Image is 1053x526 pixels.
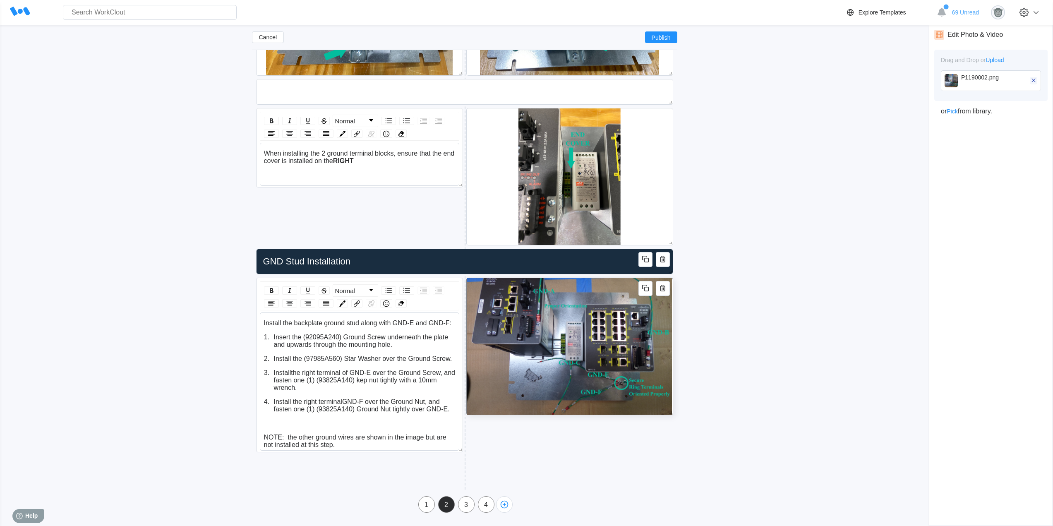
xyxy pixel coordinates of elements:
span: When installing the 2 ground terminal blocks, ensure that the end cover is installed on the [264,150,456,164]
span: 93825A140 [319,377,353,384]
div: 3 [458,501,474,509]
div: Unlink [366,299,377,307]
div: Justify [319,130,333,138]
div: 3 [458,496,475,513]
img: Screenshot2025-03-19120457.jpg [518,108,621,245]
button: Cancel [252,31,284,43]
div: Ordered [399,286,414,295]
span: GND-F over the Ground Nut, and fasten one (1) ( [274,398,442,413]
span: Normal [335,118,355,125]
span: Install the (97985A560) Star Washer over the Ground Screw. [274,355,452,362]
span: NOTE: the other ground wires are shown in the image but are not installed at this step. [264,434,449,448]
div: Right [300,299,315,307]
div: rdw-toolbar [260,281,459,310]
div: Center [282,299,297,307]
div: Justify [319,299,333,307]
div: rdw-wrapper [260,112,459,184]
div: 2 [439,501,454,509]
div: 1 [418,496,435,513]
div: 1 [419,501,434,509]
div: Right [300,130,315,138]
div: Indent [417,117,429,125]
div: rdw-inline-control [262,115,331,127]
div: Outdent [433,117,444,125]
div: rdw-editor [264,319,456,370]
div: rdw-list-control [379,284,446,297]
a: Block Type [333,285,378,296]
div: P1190002.png [961,74,1030,81]
div: rdw-wrapper [260,281,459,449]
div: rdw-block-control [331,115,379,127]
span: 69 Unread [952,9,979,16]
span: Insert the (92095A240) Ground Screw underneath the plate and upwards through the mounting hole. [274,334,450,348]
span: Normal [335,287,355,294]
div: Edit Photo & Video [947,31,1003,38]
span: Install [274,369,291,376]
a: Block Type [333,115,378,127]
input: Search WorkClout [63,5,237,20]
div: Bold [264,286,279,295]
div: Unordered [381,117,396,125]
div: Unlink [366,130,377,138]
span: ) Ground Nut tightly over GND-E. [353,406,450,413]
span: Install the backplate ground stud along with GND-E and GND-F: [264,319,452,327]
span: Upload [986,57,1004,63]
div: 4 [478,501,494,509]
button: Publish [645,31,677,43]
div: Center [282,130,297,138]
div: Ordered [399,117,414,125]
div: rdw-list-control [379,115,446,127]
div: rdw-dropdown [333,284,378,297]
div: Unordered [381,286,396,295]
div: rdw-color-picker [335,130,350,138]
div: Outdent [433,286,444,295]
div: rdw-inline-control [262,284,331,297]
div: rdw-emoji-control [379,130,394,138]
div: rdw-block-control [331,284,379,297]
div: Remove [396,130,407,138]
span: the right terminal of GND-E over the Ground Screw, and fasten one (1) ( [274,369,457,384]
div: rdw-link-control [350,130,379,138]
div: Italic [282,117,297,125]
div: rdw-color-picker [335,299,350,307]
span: Publish [652,35,671,40]
div: 4 [478,496,494,513]
span: Drag and Drop or [941,57,1004,63]
div: Italic [282,286,297,295]
input: Untitled Header [260,253,666,270]
div: rdw-textalign-control [262,130,335,138]
div: rdw-toolbar [260,112,459,141]
div: rdw-remove-control [394,299,408,307]
span: Cancel [259,34,277,40]
span: Pick [947,108,957,115]
div: Underline [300,286,315,295]
img: P1190002.jpg [467,278,672,415]
div: Link [351,299,362,307]
div: Link [351,130,362,138]
div: Bold [264,117,279,125]
div: 2 [438,496,455,513]
div: Indent [417,286,429,295]
div: Strikethrough [319,117,330,125]
div: Explore Templates [859,9,906,16]
img: gorilla.png [991,5,1005,19]
div: rdw-link-control [350,299,379,307]
div: Remove [396,299,407,307]
span: ) kep nut tightly with a 10mm wrench. [274,377,439,391]
span: Install the right terminal [274,398,342,405]
span: 93825A140 [319,406,353,413]
div: rdw-remove-control [394,130,408,138]
div: Left [264,299,279,307]
a: Explore Templates [845,7,933,17]
span: RIGHT [333,157,354,164]
div: rdw-dropdown [333,115,378,127]
div: rdw-emoji-control [379,299,394,307]
div: Underline [300,117,315,125]
img: P1190002.jpg [945,74,958,87]
div: rdw-textalign-control [262,299,335,307]
div: Strikethrough [319,286,330,295]
div: Left [264,130,279,138]
div: or from library. [941,108,1041,115]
